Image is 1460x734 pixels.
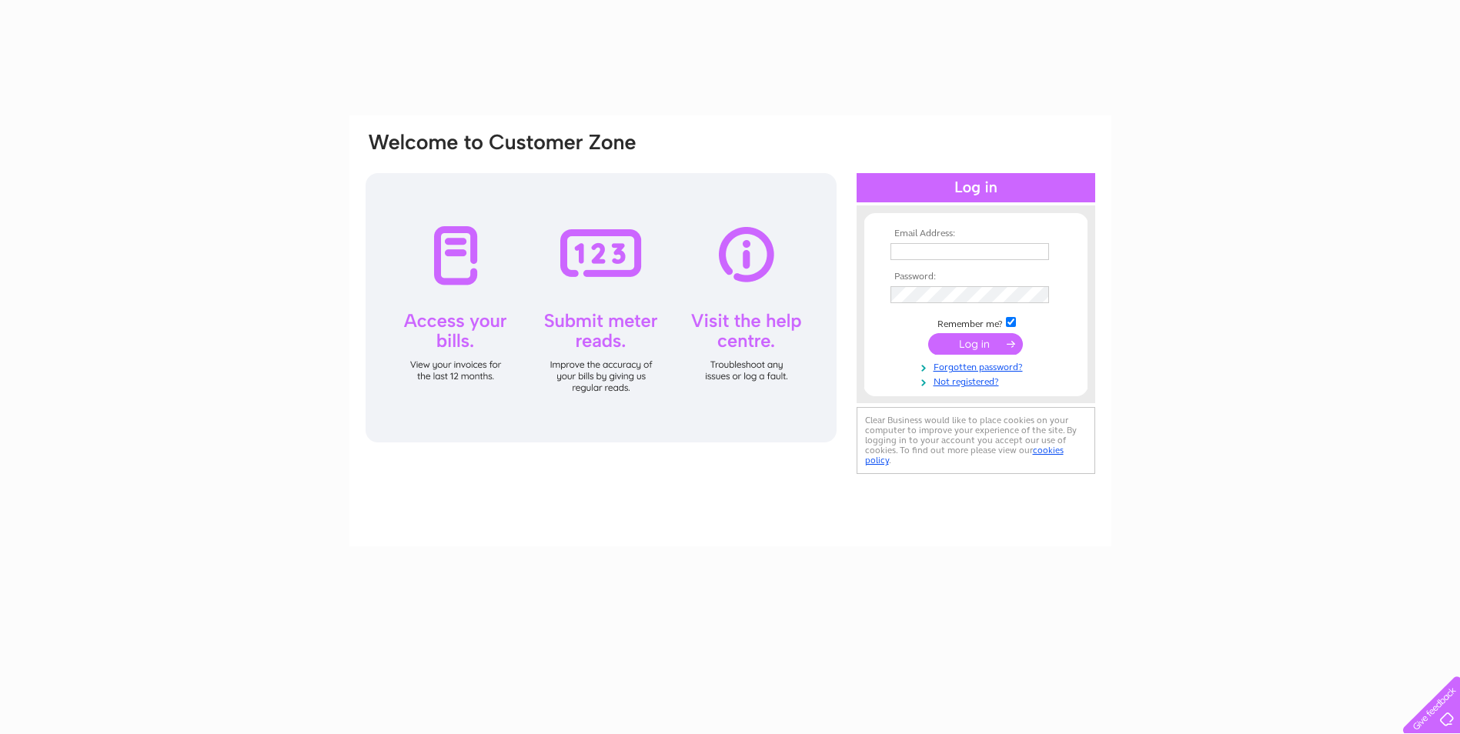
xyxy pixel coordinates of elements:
[887,229,1065,239] th: Email Address:
[857,407,1095,474] div: Clear Business would like to place cookies on your computer to improve your experience of the sit...
[890,373,1065,388] a: Not registered?
[887,315,1065,330] td: Remember me?
[890,359,1065,373] a: Forgotten password?
[865,445,1064,465] a: cookies policy
[887,272,1065,282] th: Password:
[928,333,1023,355] input: Submit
